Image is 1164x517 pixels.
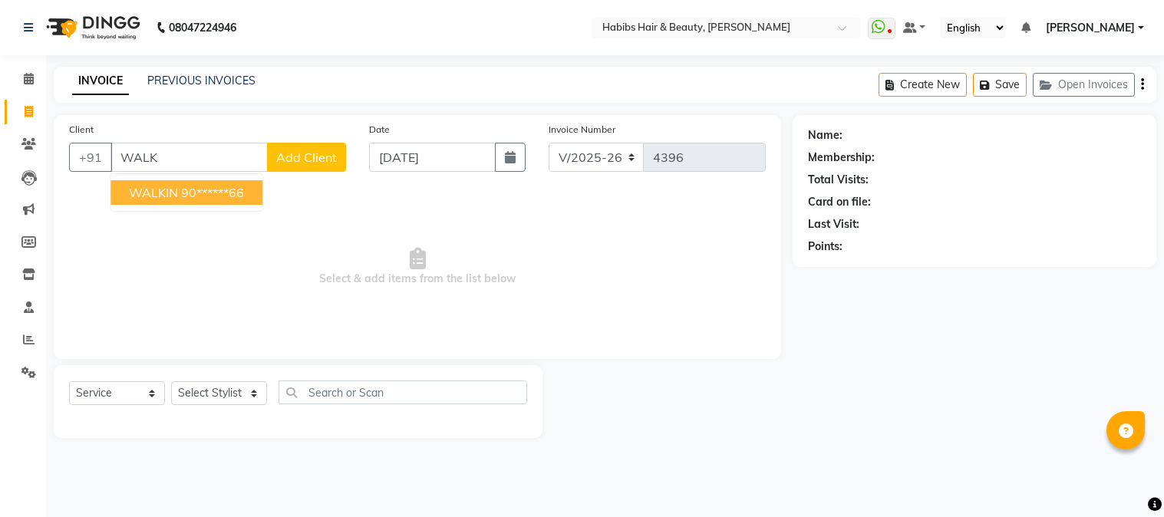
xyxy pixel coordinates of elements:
span: Select & add items from the list below [69,190,766,344]
label: Date [369,123,390,137]
input: Search by Name/Mobile/Email/Code [110,143,268,172]
input: Search or Scan [279,380,527,404]
div: Points: [808,239,842,255]
div: Card on file: [808,194,871,210]
span: Add Client [276,150,337,165]
button: Open Invoices [1033,73,1135,97]
span: [PERSON_NAME] [1046,20,1135,36]
button: Add Client [267,143,346,172]
button: +91 [69,143,112,172]
label: Client [69,123,94,137]
a: PREVIOUS INVOICES [147,74,256,87]
label: Invoice Number [549,123,615,137]
div: Total Visits: [808,172,869,188]
iframe: chat widget [1100,456,1149,502]
span: WALKIN [129,185,178,200]
button: Save [973,73,1027,97]
div: Name: [808,127,842,143]
div: Last Visit: [808,216,859,232]
img: logo [39,6,144,49]
div: Membership: [808,150,875,166]
a: INVOICE [72,68,129,95]
b: 08047224946 [169,6,236,49]
button: Create New [879,73,967,97]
